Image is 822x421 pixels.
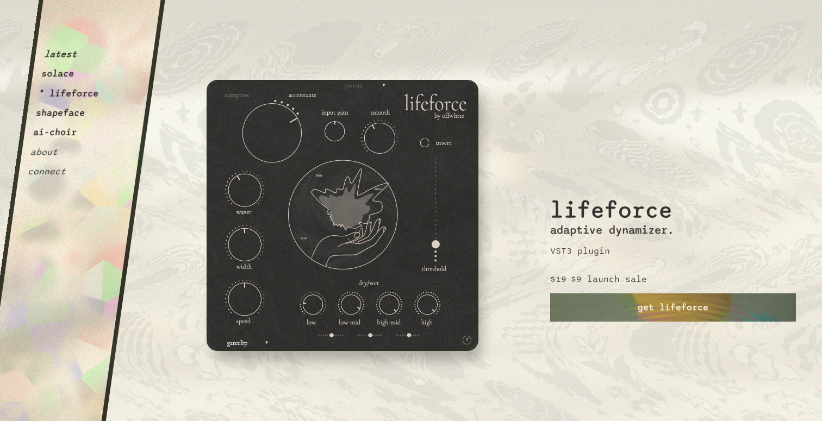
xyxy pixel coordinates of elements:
button: shapeface [35,108,86,118]
a: get lifeforce [550,293,796,322]
button: solace [41,68,75,79]
button: about [30,147,59,158]
button: latest [43,49,78,60]
h2: lifeforce [550,99,672,224]
button: ai-choir [33,127,78,138]
p: VST3 plugin [550,246,610,256]
img: lifeforce2.c81878d3.png [207,80,478,351]
p: $19 [550,274,566,285]
button: * lifeforce [38,88,99,99]
button: connect [27,166,67,177]
p: $9 launch sale [571,274,647,285]
h3: adaptive dynamizer. [550,224,674,237]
